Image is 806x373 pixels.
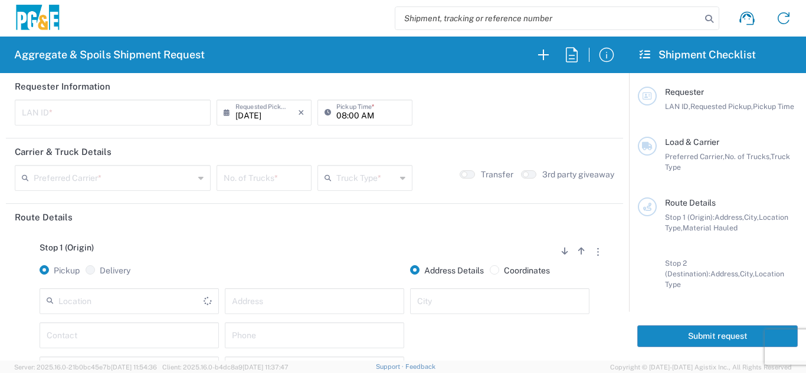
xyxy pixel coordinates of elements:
input: Shipment, tracking or reference number [395,7,701,29]
label: Coordinates [490,265,550,276]
span: Preferred Carrier, [665,152,725,161]
a: Support [376,363,405,370]
span: Stop 1 (Origin): [665,213,715,222]
h2: Shipment Checklist [640,48,756,62]
img: pge [14,5,61,32]
span: Address, [715,213,744,222]
label: Address Details [410,265,484,276]
span: Material Hauled [683,223,738,232]
span: LAN ID, [665,102,690,111]
span: Stop 1 (Origin) [40,243,94,252]
span: Requester [665,87,704,97]
i: × [298,103,304,122]
h2: Carrier & Truck Details [15,146,112,158]
span: Copyright © [DATE]-[DATE] Agistix Inc., All Rights Reserved [610,362,792,372]
span: City, [740,269,755,278]
span: No. of Trucks, [725,152,771,161]
span: Server: 2025.16.0-21b0bc45e7b [14,364,157,371]
span: Route Details [665,198,716,207]
span: Address, [710,269,740,278]
span: Stop 2 (Destination): [665,259,710,278]
span: Requested Pickup, [690,102,753,111]
span: [DATE] 11:37:47 [243,364,289,371]
h2: Requester Information [15,81,110,93]
button: Submit request [637,325,798,347]
label: 3rd party giveaway [542,169,614,180]
span: Client: 2025.16.0-b4dc8a9 [162,364,289,371]
a: Feedback [405,363,435,370]
span: Load & Carrier [665,137,719,147]
span: City, [744,213,759,222]
label: Transfer [481,169,513,180]
span: Pickup Time [753,102,794,111]
h2: Aggregate & Spoils Shipment Request [14,48,205,62]
h2: Route Details [15,212,73,223]
span: [DATE] 11:54:36 [111,364,157,371]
